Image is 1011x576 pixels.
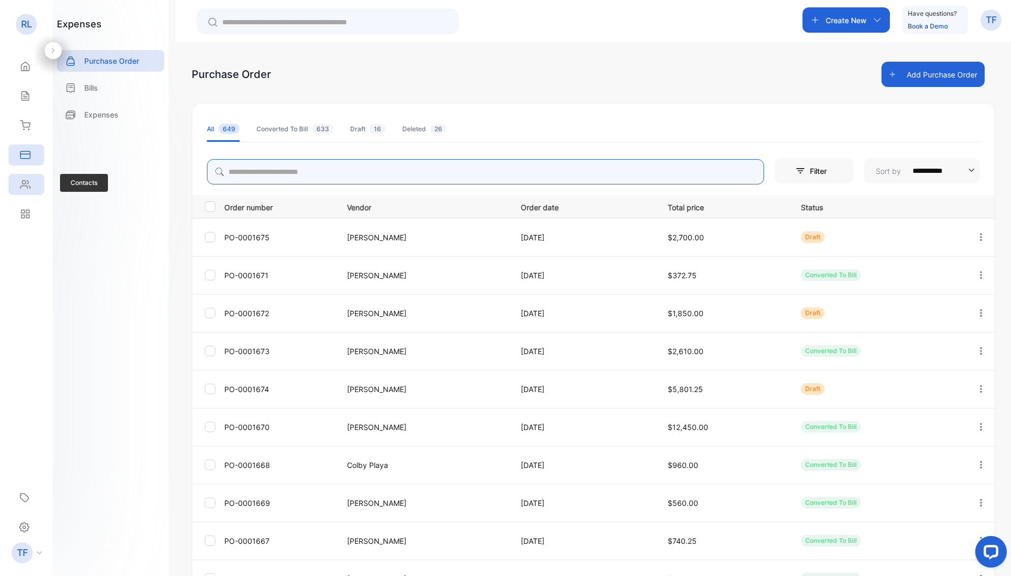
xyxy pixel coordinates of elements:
p: [DATE] [521,232,646,243]
p: [PERSON_NAME] [347,422,499,433]
span: $560.00 [668,499,698,507]
span: Converted To Bill [805,347,857,355]
iframe: LiveChat chat widget [967,532,1011,576]
p: [PERSON_NAME] [347,346,499,357]
span: Converted To Bill [805,536,857,544]
p: Sort by [876,165,901,177]
p: PO-0001671 [224,270,334,281]
a: Book a Demo [908,22,948,30]
p: RL [21,17,32,31]
h1: expenses [57,17,102,31]
p: Total price [668,200,779,213]
a: Purchase Order [57,50,164,72]
p: PO-0001672 [224,308,334,319]
span: Draft [805,233,820,241]
a: Expenses [57,104,164,125]
span: $2,610.00 [668,347,703,356]
p: [DATE] [521,535,646,546]
p: Purchase Order [84,55,139,66]
button: Add Purchase Order [881,62,985,87]
span: 649 [219,124,240,134]
span: $12,450.00 [668,423,708,432]
div: All [207,124,240,134]
p: PO-0001675 [224,232,334,243]
p: [DATE] [521,346,646,357]
p: PO-0001668 [224,460,334,471]
span: $372.75 [668,271,697,280]
p: PO-0001673 [224,346,334,357]
p: [DATE] [521,422,646,433]
p: [PERSON_NAME] [347,270,499,281]
p: [DATE] [521,270,646,281]
span: Contacts [60,174,108,192]
div: Deleted [402,124,447,134]
p: Have questions? [908,8,957,19]
p: TF [986,13,997,27]
p: PO-0001674 [224,384,334,395]
p: Colby Playa [347,460,499,471]
span: Converted To Bill [805,423,857,431]
p: TF [17,546,28,560]
p: [DATE] [521,384,646,395]
span: 16 [370,124,385,134]
p: Bills [84,82,98,93]
p: PO-0001669 [224,497,334,509]
p: [PERSON_NAME] [347,308,499,319]
span: 26 [430,124,447,134]
button: Sort by [864,158,980,183]
p: [DATE] [521,460,646,471]
span: Converted To Bill [805,271,857,279]
div: Draft [350,124,385,134]
span: 633 [312,124,333,134]
p: [DATE] [521,497,646,509]
p: Order number [224,200,334,213]
p: PO-0001667 [224,535,334,546]
p: [DATE] [521,308,646,319]
span: $740.25 [668,536,697,545]
p: Expenses [84,109,118,120]
span: Converted To Bill [805,499,857,506]
p: Order date [521,200,646,213]
p: PO-0001670 [224,422,334,433]
span: $2,700.00 [668,233,704,242]
span: $1,850.00 [668,309,703,318]
span: Draft [805,385,820,393]
a: Bills [57,77,164,99]
span: Converted To Bill [805,461,857,468]
p: [PERSON_NAME] [347,232,499,243]
p: [PERSON_NAME] [347,497,499,509]
span: Draft [805,309,820,317]
span: $960.00 [668,461,698,470]
p: [PERSON_NAME] [347,384,499,395]
span: $5,801.25 [668,385,703,394]
p: Vendor [347,200,499,213]
div: Converted To Bill [256,124,333,134]
div: Purchase Order [192,66,271,82]
button: Create New [802,7,890,33]
button: TF [980,7,1002,33]
p: Create New [826,15,867,26]
p: Status [801,200,954,213]
p: [PERSON_NAME] [347,535,499,546]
